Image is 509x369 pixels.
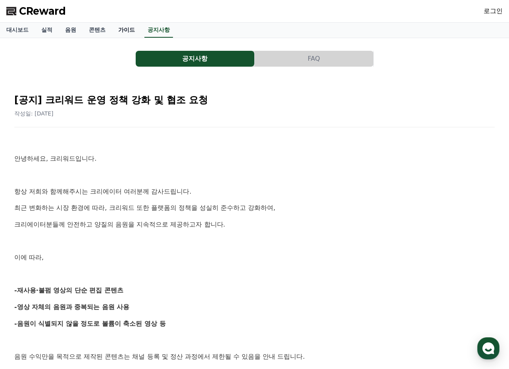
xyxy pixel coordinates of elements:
a: CReward [6,5,66,17]
strong: -음원이 식별되지 않을 정도로 볼륨이 축소된 영상 등 [14,320,166,327]
a: 실적 [35,23,59,38]
span: 홈 [25,263,30,270]
a: 공지사항 [136,51,255,67]
strong: -영상 자체의 음원과 중복되는 음원 사용 [14,303,130,311]
span: 설정 [123,263,132,270]
button: FAQ [255,51,373,67]
a: 가이드 [112,23,141,38]
button: 공지사항 [136,51,254,67]
p: 안녕하세요, 크리워드입니다. [14,154,495,164]
p: 크리에이터분들께 안전하고 양질의 음원을 지속적으로 제공하고자 합니다. [14,219,495,230]
h2: [공지] 크리워드 운영 정책 강화 및 협조 요청 [14,94,495,106]
a: 음원 [59,23,83,38]
p: 음원 수익만을 목적으로 제작된 콘텐츠는 채널 등록 및 정산 과정에서 제한될 수 있음을 안내 드립니다. [14,352,495,362]
a: 콘텐츠 [83,23,112,38]
p: 최근 변화하는 시장 환경에 따라, 크리워드 또한 플랫폼의 정책을 성실히 준수하고 강화하여, [14,203,495,213]
p: 이에 따라, [14,252,495,263]
a: 대화 [52,252,102,271]
a: 공지사항 [144,23,173,38]
span: 작성일: [DATE] [14,110,54,117]
a: 로그인 [484,6,503,16]
a: 설정 [102,252,152,271]
span: CReward [19,5,66,17]
a: FAQ [255,51,374,67]
a: 홈 [2,252,52,271]
span: 대화 [73,264,82,270]
p: 항상 저희와 함께해주시는 크리에이터 여러분께 감사드립니다. [14,186,495,197]
strong: -재사용·불펌 영상의 단순 편집 콘텐츠 [14,286,123,294]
